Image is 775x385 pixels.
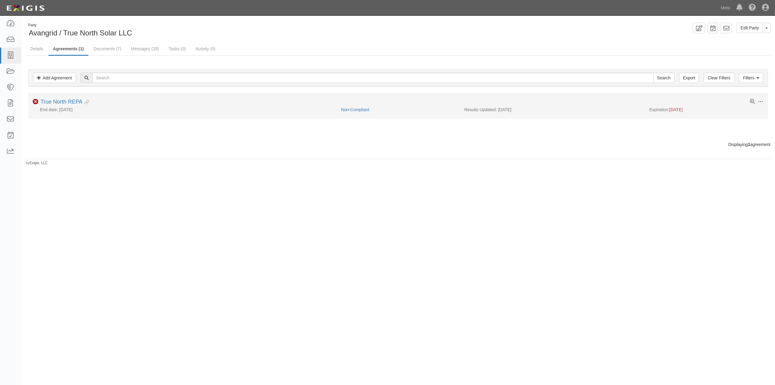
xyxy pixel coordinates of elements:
div: Party [28,23,132,28]
small: by [26,161,48,166]
a: Export [679,73,699,83]
i: Help Center - Complianz [749,4,756,12]
a: View results summary [750,99,755,105]
a: Details [26,43,48,55]
a: Agreements (1) [48,43,88,56]
a: Meta [718,2,733,14]
a: True North REPA [41,99,82,105]
div: True North REPA [41,99,89,105]
a: Filters [739,73,763,83]
a: Add Agreement [33,73,76,83]
a: Non-Compliant [341,107,369,112]
input: Search [92,73,654,83]
div: Results Updated: [DATE] [464,107,640,113]
a: Documents (7) [89,43,126,55]
div: End date: [DATE] [33,107,336,113]
span: [DATE] [669,107,683,112]
i: Evidence Linked [82,100,89,105]
input: Search [653,73,674,83]
a: Exigis, LLC [30,161,48,165]
a: Activity (0) [191,43,220,55]
b: 1 [748,142,750,147]
a: Clear Filters [704,73,734,83]
span: Avangrid / True North Solar LLC [29,29,132,37]
div: Displaying agreement [21,141,775,148]
div: Expiration: [649,107,763,113]
a: Edit Party [737,23,763,33]
i: Non-Compliant [33,99,38,105]
a: Messages (28) [127,43,164,55]
div: Avangrid / True North Solar LLC [26,23,394,38]
a: Tasks (0) [164,43,190,55]
img: logo-5460c22ac91f19d4615b14bd174203de0afe785f0fc80cf4dbbc73dc1793850b.png [5,3,46,14]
